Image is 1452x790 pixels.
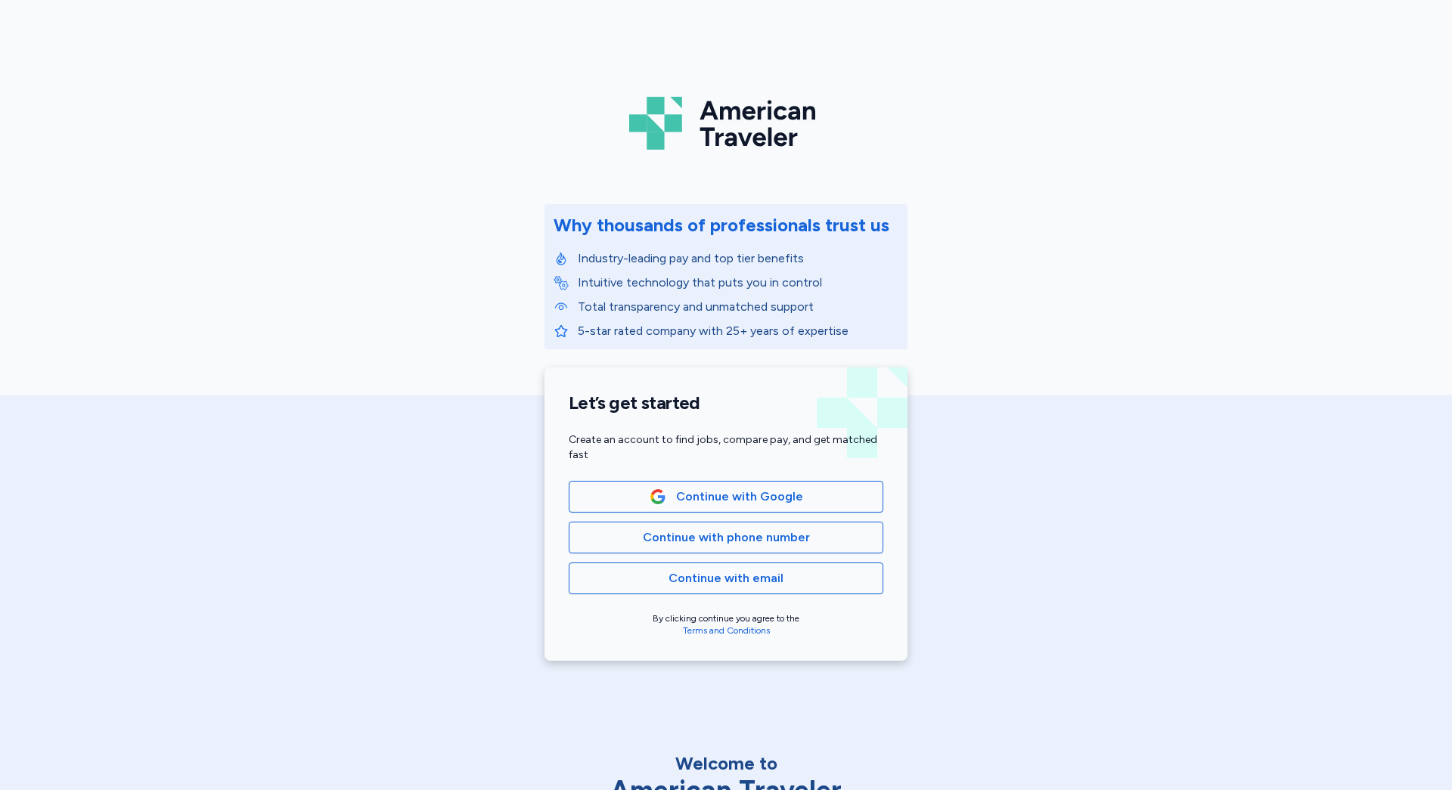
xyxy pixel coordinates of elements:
div: Why thousands of professionals trust us [554,213,889,237]
div: Create an account to find jobs, compare pay, and get matched fast [569,432,883,463]
a: Terms and Conditions [683,625,770,636]
span: Continue with email [669,569,783,587]
img: Google Logo [650,488,666,505]
button: Continue with phone number [569,522,883,553]
p: Total transparency and unmatched support [578,298,898,316]
div: Welcome to [567,751,885,776]
img: Logo [629,91,823,156]
p: 5-star rated company with 25+ years of expertise [578,322,898,340]
span: Continue with phone number [643,528,810,547]
span: Continue with Google [676,488,803,506]
button: Continue with email [569,562,883,594]
button: Google LogoContinue with Google [569,481,883,513]
div: By clicking continue you agree to the [569,612,883,637]
p: Intuitive technology that puts you in control [578,274,898,292]
p: Industry-leading pay and top tier benefits [578,249,898,268]
h1: Let’s get started [569,392,883,414]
